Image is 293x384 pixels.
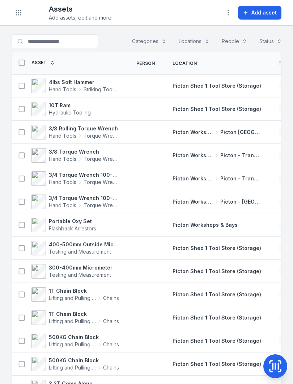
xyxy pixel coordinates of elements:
[84,86,119,93] span: Striking Tools / Hammers
[217,34,252,48] button: People
[173,221,238,229] a: Picton Workshops & Bays
[49,179,76,186] span: Hand Tools
[49,171,119,179] strong: 3/4 Torque Wrench 100-600 ft/lbs 0320601267
[173,129,213,136] span: Picton Workshops & Bays
[173,175,213,182] span: Picton Workshops & Bays
[251,9,277,16] span: Add asset
[173,175,261,182] a: Picton Workshops & BaysPicton - Transmission Bay
[173,245,261,251] span: Picton Shed 1 Tool Store (Storage)
[173,291,261,297] span: Picton Shed 1 Tool Store (Storage)
[173,83,261,89] span: Picton Shed 1 Tool Store (Storage)
[49,357,119,364] strong: 500KG Chain Block
[173,152,213,159] span: Picton Workshops & Bays
[49,364,96,371] span: Lifting and Pulling Tools
[49,341,96,348] span: Lifting and Pulling Tools
[31,60,47,66] span: Asset
[49,4,112,14] h2: Assets
[31,79,119,93] a: 4lbs Soft HammerHand ToolsStriking Tools / Hammers
[173,60,197,66] span: Location
[49,241,119,248] strong: 400-500mm Outside Micrometer
[49,310,119,318] strong: 1T Chain Block
[31,357,119,371] a: 500KG Chain BlockLifting and Pulling ToolsChains
[220,129,261,136] span: Picton [GEOGRAPHIC_DATA]
[49,264,112,271] strong: 300-400mm Micrometer
[49,218,96,225] strong: Portable Oxy Set
[173,360,261,368] a: Picton Shed 1 Tool Store (Storage)
[49,109,91,116] span: Hydraulic Tooling
[84,179,119,186] span: Torque Wrench
[279,60,288,66] span: Tag
[49,14,112,21] span: Add assets, edit and more.
[173,82,261,89] a: Picton Shed 1 Tool Store (Storage)
[173,198,213,205] span: Picton Workshops & Bays
[49,148,119,155] strong: 3/8 Torque Wrench
[31,218,96,232] a: Portable Oxy SetFlashback Arrestors
[173,198,261,205] a: Picton Workshops & BaysPicton - [GEOGRAPHIC_DATA]
[84,132,119,139] span: Torque Wrench
[31,125,119,139] a: 3/8 Rolling Torque WrenchHand ToolsTorque Wrench
[103,295,119,302] span: Chains
[49,86,76,93] span: Hand Tools
[173,129,261,136] a: Picton Workshops & BaysPicton [GEOGRAPHIC_DATA]
[49,272,111,278] span: Testing and Measurement
[49,225,96,231] span: Flashback Arrestors
[31,264,112,279] a: 300-400mm MicrometerTesting and Measurement
[31,334,119,348] a: 500KG Chain BlockLifting and Pulling ToolsChains
[173,314,261,321] span: Picton Shed 1 Tool Store (Storage)
[49,195,119,202] strong: 3/4 Torque Wrench 100-600 ft/lbs 447
[84,155,119,163] span: Torque Wrench
[12,6,25,20] button: Toggle navigation
[103,364,119,371] span: Chains
[173,291,261,298] a: Picton Shed 1 Tool Store (Storage)
[103,341,119,348] span: Chains
[220,175,261,182] span: Picton - Transmission Bay
[220,152,261,159] span: Picton - Transmission Bay
[49,249,111,255] span: Testing and Measurement
[31,171,119,186] a: 3/4 Torque Wrench 100-600 ft/lbs 0320601267Hand ToolsTorque Wrench
[136,60,155,66] span: Person
[84,202,119,209] span: Torque Wrench
[31,241,119,255] a: 400-500mm Outside MicrometerTesting and Measurement
[49,132,76,139] span: Hand Tools
[49,295,96,302] span: Lifting and Pulling Tools
[49,102,91,109] strong: 10T Ram
[173,337,261,345] a: Picton Shed 1 Tool Store (Storage)
[255,34,286,48] button: Status
[173,268,261,274] span: Picton Shed 1 Tool Store (Storage)
[49,202,76,209] span: Hand Tools
[31,287,119,302] a: 1T Chain BlockLifting and Pulling ToolsChains
[49,287,119,295] strong: 1T Chain Block
[103,318,119,325] span: Chains
[173,105,261,113] a: Picton Shed 1 Tool Store (Storage)
[31,310,119,325] a: 1T Chain BlockLifting and Pulling ToolsChains
[238,6,281,20] button: Add asset
[174,34,214,48] button: Locations
[31,195,119,209] a: 3/4 Torque Wrench 100-600 ft/lbs 447Hand ToolsTorque Wrench
[173,152,261,159] a: Picton Workshops & BaysPicton - Transmission Bay
[173,106,261,112] span: Picton Shed 1 Tool Store (Storage)
[31,60,55,66] a: Asset
[173,314,261,321] a: Picton Shed 1 Tool Store (Storage)
[49,155,76,163] span: Hand Tools
[49,318,96,325] span: Lifting and Pulling Tools
[173,268,261,275] a: Picton Shed 1 Tool Store (Storage)
[31,148,119,163] a: 3/8 Torque WrenchHand ToolsTorque Wrench
[220,198,261,205] span: Picton - [GEOGRAPHIC_DATA]
[173,245,261,252] a: Picton Shed 1 Tool Store (Storage)
[127,34,171,48] button: Categories
[49,79,119,86] strong: 4lbs Soft Hammer
[49,125,119,132] strong: 3/8 Rolling Torque Wrench
[49,334,119,341] strong: 500KG Chain Block
[173,338,261,344] span: Picton Shed 1 Tool Store (Storage)
[31,102,91,116] a: 10T RamHydraulic Tooling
